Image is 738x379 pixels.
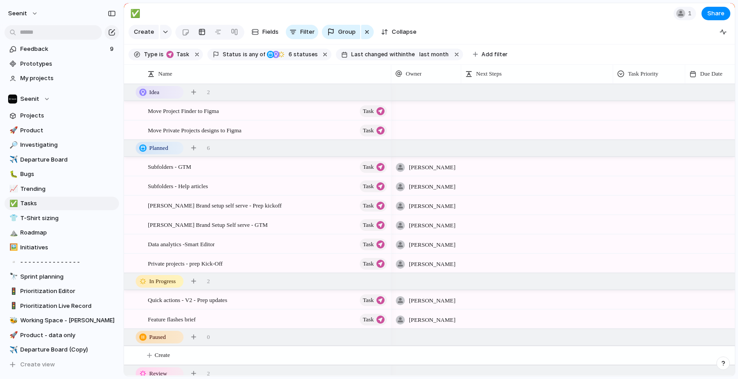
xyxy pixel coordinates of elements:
button: Task [360,200,387,212]
span: Subfolders - GTM [148,161,191,171]
span: Planned [149,144,168,153]
button: Collapse [377,25,420,39]
span: Next Steps [476,69,502,78]
div: 🔭Sprint planning [5,270,119,284]
span: last month [419,50,449,59]
span: Feedback [20,45,107,54]
span: Prioritization Editor [20,287,116,296]
button: last month [416,50,451,59]
span: Create [134,27,154,36]
span: Last changed [351,50,388,59]
button: Fields [248,25,282,39]
div: ▫️- - - - - - - - - - - - - - - [5,255,119,269]
button: 👕 [8,214,17,223]
span: is [159,50,164,59]
div: 🚀 [9,125,16,135]
span: Prototypes [20,59,116,68]
a: My projects [5,72,119,85]
button: 🚀 [8,126,17,135]
a: 🚦Prioritization Editor [5,284,119,298]
a: ⛰️Roadmap [5,226,119,239]
span: 9 [110,45,115,54]
div: ✅Tasks [5,197,119,210]
div: 🐝Working Space - [PERSON_NAME] [5,314,119,327]
button: Seenit [4,6,43,21]
span: [PERSON_NAME] Brand setup self serve - Prep kickoff [148,200,282,210]
span: Create view [20,360,55,369]
button: is [157,50,165,59]
div: 🔎Investigating [5,138,119,152]
a: ✈️Departure Board [5,153,119,167]
div: 🔭 [9,271,16,282]
span: Task [363,180,374,193]
span: Task [363,199,374,212]
span: Investigating [20,140,116,149]
button: Seenit [5,92,119,106]
span: [PERSON_NAME] [409,316,455,325]
span: Task [363,257,374,270]
span: 6 [286,51,293,58]
button: Group [322,25,360,39]
div: 🐝 [9,316,16,326]
div: 🚦 [9,301,16,311]
span: Owner [406,69,422,78]
div: 🐛 [9,169,16,180]
span: Task [363,161,374,173]
a: 👕T-Shirt sizing [5,212,119,225]
span: 2 [207,88,210,97]
div: 🚦 [9,286,16,297]
span: Task [363,313,374,326]
span: Task [363,105,374,117]
button: Task [360,125,387,136]
button: 🐛 [8,170,17,179]
span: Name [158,69,172,78]
div: ✈️ [9,154,16,165]
a: 🚦Prioritization Live Record [5,299,119,313]
div: ⛰️ [9,228,16,238]
span: within the [390,50,415,59]
span: Bugs [20,170,116,179]
span: Private projects - prep Kick-Off [148,258,223,268]
span: Share [707,9,724,18]
span: Working Space - [PERSON_NAME] [20,316,116,325]
button: Task [360,314,387,325]
a: 🐛Bugs [5,167,119,181]
span: Quick actions - V2 - Prep updates [148,294,227,305]
div: 🖼️Initiatives [5,241,119,254]
span: 2 [207,369,210,378]
button: 🚀 [8,331,17,340]
button: ✈️ [8,345,17,354]
button: 🔭 [8,272,17,281]
a: 🚀Product - data only [5,329,119,342]
div: ▫️ [9,257,16,267]
button: isany of [241,50,267,59]
span: [PERSON_NAME] [409,296,455,305]
div: 📈 [9,184,16,194]
span: Filter [300,27,315,36]
span: [PERSON_NAME] Brand Setup Self serve - GTM [148,219,268,230]
span: Task [363,238,374,251]
button: 🐝 [8,316,17,325]
span: Projects [20,111,116,120]
a: 📈Trending [5,182,119,196]
span: Feature flashes brief [148,314,196,324]
a: ✈️Departure Board (Copy) [5,343,119,356]
span: Move Private Projects designs to Figma [148,125,242,135]
button: Task [165,50,191,59]
button: Task [360,258,387,270]
span: Sprint planning [20,272,116,281]
span: - - - - - - - - - - - - - - - [20,257,116,266]
span: is [243,50,248,59]
button: ⛰️ [8,228,17,237]
span: Seenit [20,95,39,104]
span: Collapse [392,27,417,36]
button: Task [360,161,387,173]
span: In Progress [149,277,176,286]
span: Fields [262,27,279,36]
